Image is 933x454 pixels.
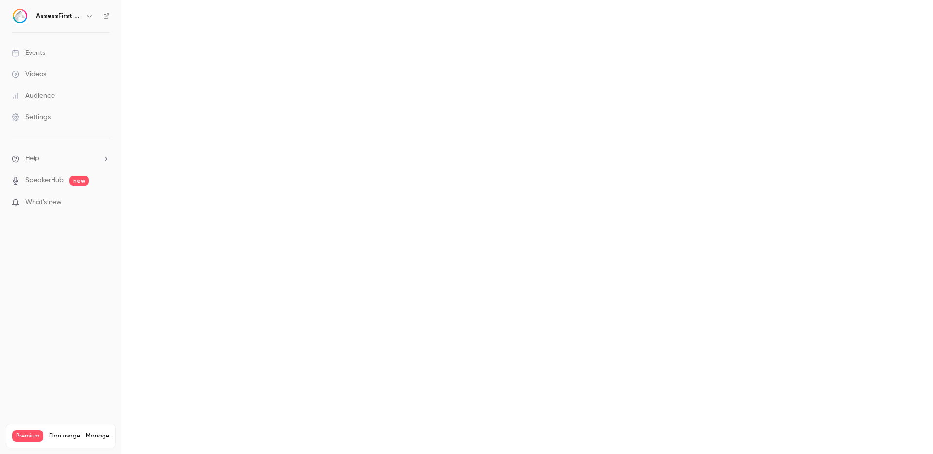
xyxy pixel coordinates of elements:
[12,70,46,79] div: Videos
[25,197,62,208] span: What's new
[12,154,110,164] li: help-dropdown-opener
[12,8,28,24] img: AssessFirst Training
[49,432,80,440] span: Plan usage
[12,112,51,122] div: Settings
[25,175,64,186] a: SpeakerHub
[12,91,55,101] div: Audience
[12,430,43,442] span: Premium
[25,154,39,164] span: Help
[69,176,89,186] span: new
[36,11,82,21] h6: AssessFirst Training
[12,48,45,58] div: Events
[86,432,109,440] a: Manage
